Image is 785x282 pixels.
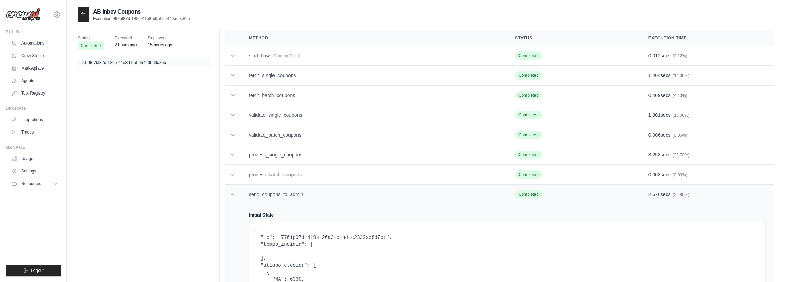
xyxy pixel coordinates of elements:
a: Agents [8,75,61,86]
time: August 12, 2025 at 19:33 GMT-3 [148,42,172,47]
span: (32.70%) [672,153,689,158]
span: (14.09%) [672,73,689,78]
iframe: Chat Widget [750,249,785,282]
td: secs [640,105,774,125]
a: Crew Studio [8,50,61,61]
td: secs [640,145,774,165]
span: Completed [515,91,542,99]
span: Completed [515,131,542,139]
span: (0.12%) [672,54,687,58]
span: Logout [31,268,44,273]
a: Settings [8,166,61,177]
div: Build [6,29,61,35]
span: 3.258 [648,152,661,158]
h2: AB Inbev Coupons [93,8,190,16]
span: Completed [515,151,542,159]
a: Integrations [8,114,61,125]
span: Resources [21,181,41,186]
span: 0.409 [648,92,661,98]
span: 1.404 [648,73,661,78]
th: Execution Time [640,30,774,46]
a: Automations [8,38,61,49]
td: process_batch_coupons [240,165,507,185]
td: secs [640,66,774,86]
td: secs [640,185,774,204]
span: (13.06%) [672,113,689,118]
img: Logo [6,8,40,21]
a: Traces [8,127,61,138]
h4: Initial State [249,211,766,218]
span: Status [78,34,104,41]
td: fetch_single_coupons [240,66,507,86]
a: Tool Registry [8,88,61,99]
td: secs [640,165,774,185]
span: (Starting Point) [272,54,300,58]
span: Completed [78,41,104,50]
td: secs [640,46,774,66]
span: Id: [82,60,88,65]
span: (26.86%) [672,192,689,197]
span: Completed [515,190,542,199]
span: 2.676 [648,192,661,197]
span: 967bf87d-189e-41e8-b9af-d5440bd0c8bb [89,60,166,65]
td: fetch_batch_coupons [240,86,507,105]
td: validate_batch_coupons [240,125,507,145]
span: 1.301 [648,112,661,118]
span: Completed [515,51,542,60]
div: Manage [6,145,61,150]
td: secs [640,125,774,145]
span: 0.003 [648,172,661,177]
span: Completed [515,170,542,179]
a: Usage [8,153,61,164]
span: (0.06%) [672,133,687,138]
span: (4.10%) [672,93,687,98]
a: Marketplace [8,63,61,74]
span: 0.012 [648,53,661,58]
th: Status [507,30,640,46]
div: Widget de chat [750,249,785,282]
td: process_single_coupons [240,145,507,165]
th: Method [240,30,507,46]
td: start_flow [240,46,507,66]
button: Resources [8,178,61,189]
td: validate_single_coupons [240,105,507,125]
span: Deployed [148,34,172,41]
button: Logout [6,265,61,276]
div: Operate [6,106,61,111]
span: Completed [515,111,542,119]
td: secs [640,86,774,105]
time: August 13, 2025 at 08:45 GMT-3 [115,42,137,47]
span: Executed [115,34,137,41]
span: 0.006 [648,132,661,138]
span: (0.03%) [672,172,687,177]
td: send_coupons_to_admin [240,185,507,204]
p: Execution 967bf87d-189e-41e8-b9af-d5440bd0c8bb [93,16,190,22]
span: Completed [515,71,542,80]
